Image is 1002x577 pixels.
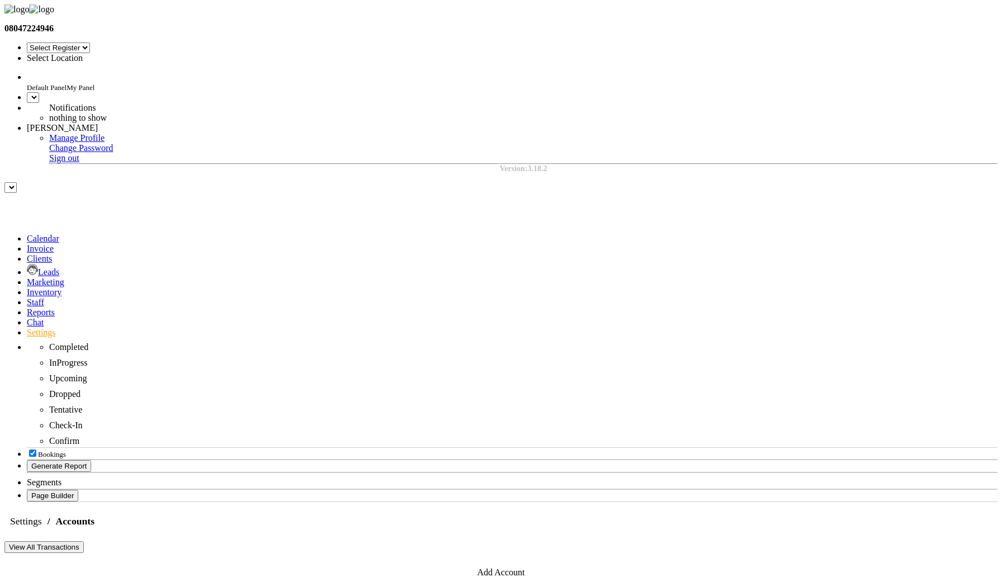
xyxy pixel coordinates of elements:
a: Inventory [27,287,62,297]
span: Bookings [38,450,66,458]
a: Leads [27,267,59,277]
span: Completed [49,342,88,352]
a: Calendar [27,234,59,243]
button: Page Builder [27,490,78,502]
span: Dropped [49,389,81,399]
span: My Panel [67,83,94,92]
b: 08047224946 [4,23,54,33]
span: Segments [27,477,62,487]
button: Generate Report [27,460,91,472]
div: Version:3.18.2 [49,164,998,173]
img: logo [29,4,54,15]
a: Invoice [27,244,54,253]
span: Tentative [49,405,82,414]
a: Change Password [49,143,113,153]
img: logo [4,4,29,15]
span: Leads [38,267,59,277]
a: Clients [27,254,52,263]
span: Check-In [49,420,83,430]
a: Staff [27,297,44,307]
button: View All Transactions [4,541,84,553]
a: Reports [27,308,55,317]
span: Settings [4,511,48,531]
a: Marketing [27,277,64,287]
a: Chat [27,318,44,327]
div: Notifications [49,103,329,113]
a: Manage Profile [49,133,105,143]
a: Sign out [49,153,79,163]
span: Accounts [50,511,100,531]
a: Settings [27,328,56,337]
span: [PERSON_NAME] [27,123,98,133]
span: InProgress [49,358,87,367]
span: Upcoming [49,373,87,383]
span: Default Panel [27,83,67,92]
li: nothing to show [49,113,329,123]
span: Confirm [49,436,79,446]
